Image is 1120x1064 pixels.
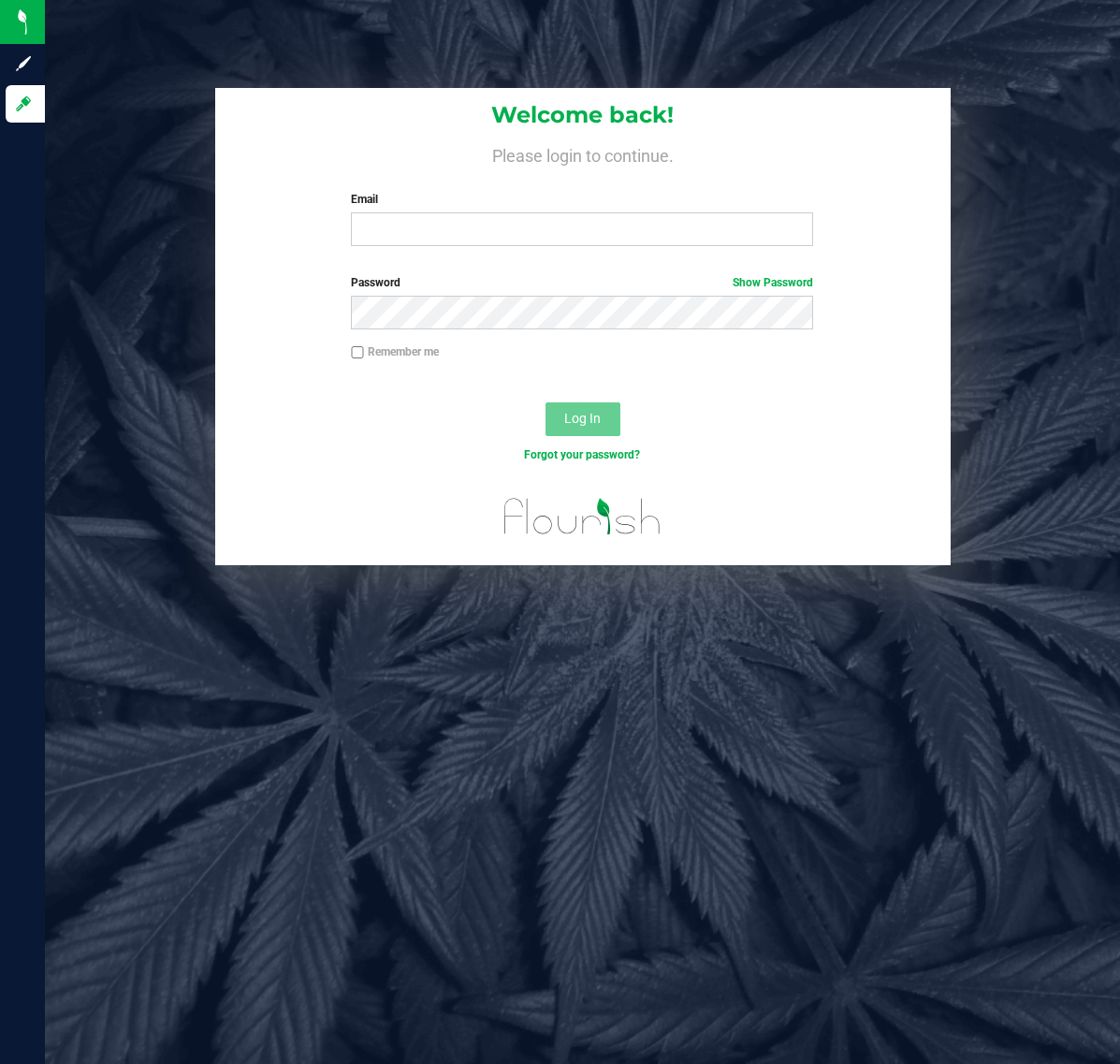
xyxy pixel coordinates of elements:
[14,54,33,73] inline-svg: Sign up
[14,95,33,113] inline-svg: Log in
[215,103,951,127] h1: Welcome back!
[351,343,439,360] label: Remember me
[564,411,601,426] span: Log In
[351,346,364,359] input: Remember me
[351,276,400,289] span: Password
[351,191,813,208] label: Email
[545,402,620,436] button: Log In
[490,483,675,550] img: flourish_logo.svg
[215,142,951,165] h4: Please login to continue.
[524,448,640,461] a: Forgot your password?
[733,276,813,289] a: Show Password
